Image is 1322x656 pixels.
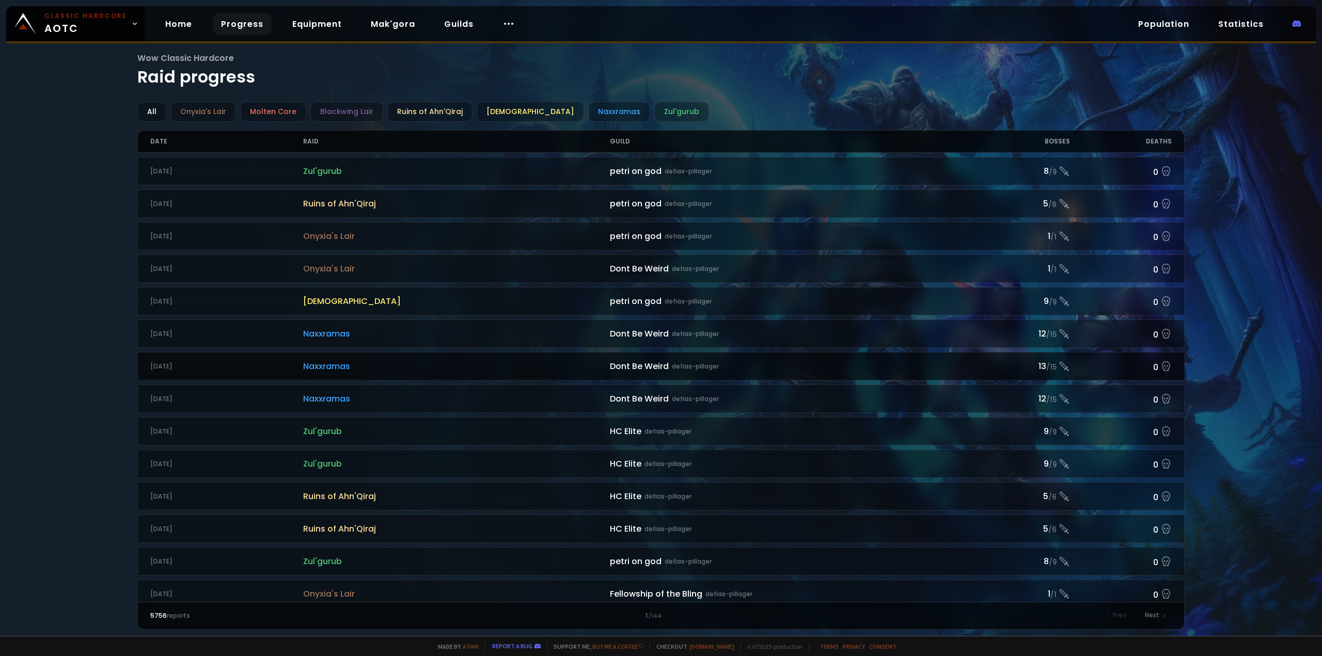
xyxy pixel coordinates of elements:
[1049,427,1057,438] small: / 9
[137,352,1185,380] a: [DATE]NaxxramasDont Be Weirddefias-pillager13/150
[644,459,691,469] small: defias-pillager
[310,102,383,122] div: Blackwing Lair
[387,102,473,122] div: Ruins of Ahn'Qiraj
[303,262,610,275] span: Onyxia's Lair
[672,394,719,404] small: defias-pillager
[610,165,968,178] div: petri on god
[150,492,304,501] div: [DATE]
[137,417,1185,445] a: [DATE]Zul'gurubHC Elitedefias-pillager9/90
[1070,391,1172,406] div: 0
[610,360,968,373] div: Dont Be Weird
[137,547,1185,575] a: [DATE]Zul'gurubpetri on goddefias-pillager8/90
[968,587,1070,600] div: 1
[150,297,304,306] div: [DATE]
[1049,557,1057,568] small: / 9
[610,392,968,405] div: Dont Be Weird
[610,490,968,503] div: HC Elite
[1139,609,1172,623] div: Next
[44,11,127,36] span: AOTC
[44,11,127,21] small: Classic Hardcore
[137,52,1185,89] h1: Raid progress
[968,327,1070,340] div: 12
[649,612,662,620] small: / 144
[1070,424,1172,439] div: 0
[137,319,1185,348] a: [DATE]NaxxramasDont Be Weirddefias-pillager12/150
[1070,359,1172,374] div: 0
[1048,525,1057,535] small: / 6
[303,555,610,568] span: Zul'gurub
[284,13,350,35] a: Equipment
[137,450,1185,478] a: [DATE]Zul'gurubHC Elitedefias-pillager9/90
[672,264,719,274] small: defias-pillager
[1070,261,1172,276] div: 0
[1070,554,1172,569] div: 0
[610,522,968,535] div: HC Elite
[150,611,406,620] div: reports
[968,425,1070,438] div: 9
[843,643,865,650] a: Privacy
[968,392,1070,405] div: 12
[150,264,304,274] div: [DATE]
[150,131,304,152] div: Date
[1070,521,1172,536] div: 0
[150,167,304,176] div: [DATE]
[303,197,610,210] span: Ruins of Ahn'Qiraj
[463,643,478,650] a: a fan
[665,232,712,241] small: defias-pillager
[150,329,304,339] div: [DATE]
[303,425,610,438] span: Zul'gurub
[610,197,968,210] div: petri on god
[1070,196,1172,211] div: 0
[150,394,304,404] div: [DATE]
[1049,460,1057,470] small: / 9
[150,589,304,599] div: [DATE]
[1130,13,1198,35] a: Population
[137,385,1185,413] a: [DATE]NaxxramasDont Be Weirddefias-pillager12/150
[968,555,1070,568] div: 8
[213,13,272,35] a: Progress
[150,232,304,241] div: [DATE]
[610,457,968,470] div: HC Elite
[968,262,1070,275] div: 1
[150,427,304,436] div: [DATE]
[303,230,610,243] span: Onyxia's Lair
[644,492,691,501] small: defias-pillager
[672,362,719,371] small: defias-pillager
[137,287,1185,315] a: [DATE][DEMOGRAPHIC_DATA]petri on goddefias-pillager9/90
[1048,200,1057,210] small: / 6
[610,262,968,275] div: Dont Be Weird
[157,13,200,35] a: Home
[968,295,1070,308] div: 9
[240,102,306,122] div: Molten Core
[588,102,650,122] div: Naxxramas
[672,329,719,339] small: defias-pillager
[741,643,802,650] span: v. d752d5 - production
[689,643,734,650] a: [DOMAIN_NAME]
[610,131,968,152] div: Guild
[1049,167,1057,178] small: / 9
[705,589,752,599] small: defias-pillager
[303,131,610,152] div: Raid
[6,6,145,41] a: Classic HardcoreAOTC
[968,457,1070,470] div: 9
[137,222,1185,250] a: [DATE]Onyxia's Lairpetri on goddefias-pillager1/10
[1070,586,1172,601] div: 0
[592,643,643,650] a: Buy me a coffee
[968,360,1070,373] div: 13
[303,587,610,600] span: Onyxia's Lair
[477,102,584,122] div: [DEMOGRAPHIC_DATA]
[137,102,166,122] div: All
[303,522,610,535] span: Ruins of Ahn'Qiraj
[1046,395,1057,405] small: / 15
[150,199,304,209] div: [DATE]
[432,643,478,650] span: Made by
[968,490,1070,503] div: 5
[610,230,968,243] div: petri on god
[137,52,1185,65] span: Wow Classic Hardcore
[610,327,968,340] div: Dont Be Weird
[665,199,712,209] small: defias-pillager
[303,165,610,178] span: Zul'gurub
[547,643,643,650] span: Support me,
[665,297,712,306] small: defias-pillager
[1050,232,1057,243] small: / 1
